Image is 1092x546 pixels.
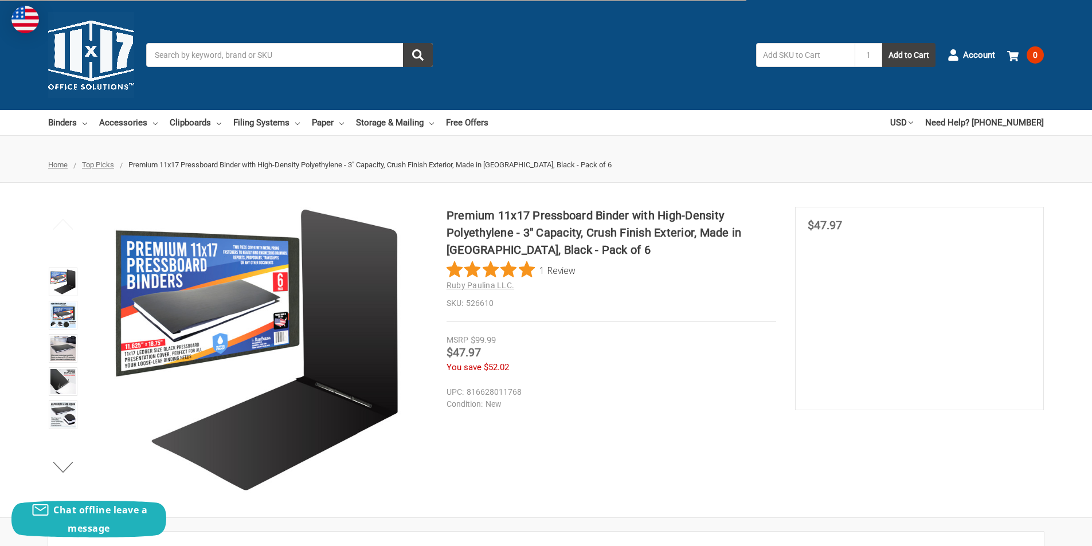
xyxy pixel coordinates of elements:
[447,386,771,398] dd: 816628011768
[471,335,496,345] span: $99.99
[114,207,401,493] img: Premium 11x17 Pressboard Binder with High-Density Polyethylene - 3" Capacity, Crush Finish Exteri...
[50,303,76,328] img: Premium 11x17 Pressboard Binder with High-Density Polyethylene - 3" Capacity, Crush Finish Exteri...
[50,336,76,361] img: Ruby Paulina 11x17 Pressboard Binder
[756,43,855,67] input: Add SKU to Cart
[11,501,166,537] button: Chat offline leave a message
[447,386,464,398] dt: UPC:
[948,40,995,70] a: Account
[233,110,300,135] a: Filing Systems
[484,362,509,372] span: $52.02
[312,110,344,135] a: Paper
[447,398,483,410] dt: Condition:
[447,398,771,410] dd: New
[48,12,134,98] img: 11x17.com
[808,218,842,232] span: $47.97
[890,110,913,135] a: USD
[447,281,514,290] a: Ruby Paulina LLC.
[356,110,434,135] a: Storage & Mailing
[447,334,468,346] div: MSRP
[99,110,158,135] a: Accessories
[1027,46,1044,64] span: 0
[925,110,1044,135] a: Need Help? [PHONE_NUMBER]
[447,207,776,258] h1: Premium 11x17 Pressboard Binder with High-Density Polyethylene - 3" Capacity, Crush Finish Exteri...
[48,160,68,169] a: Home
[963,49,995,62] span: Account
[447,362,482,372] span: You save
[447,261,576,278] button: Rated 5 out of 5 stars from 1 reviews. Jump to reviews.
[50,369,76,394] img: Premium 11x17 Pressboard Binder with High-Density Polyethylene - 3" Capacity, Crush Finish Exteri...
[170,110,221,135] a: Clipboards
[53,504,147,535] span: Chat offline leave a message
[446,110,488,135] a: Free Offers
[128,160,612,169] span: Premium 11x17 Pressboard Binder with High-Density Polyethylene - 3" Capacity, Crush Finish Exteri...
[447,297,463,309] dt: SKU:
[50,269,76,294] img: Premium 11x17 Pressboard Binder with High-Density Polyethylene - 3" Capacity, Crush Finish Exteri...
[997,515,1092,546] iframe: Google Customer Reviews
[11,6,39,33] img: duty and tax information for United States
[46,455,81,478] button: Next
[447,345,481,359] span: $47.97
[146,43,433,67] input: Search by keyword, brand or SKU
[48,110,87,135] a: Binders
[46,213,81,235] button: Previous
[82,160,114,169] a: Top Picks
[1007,40,1044,70] a: 0
[447,297,776,309] dd: 526610
[50,402,76,427] img: Premium 11x17 Pressboard Binder with High-Density Polyethylene - 3" Capacity, Crush Finish Exteri...
[539,261,576,278] span: 1 Review
[882,43,936,67] button: Add to Cart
